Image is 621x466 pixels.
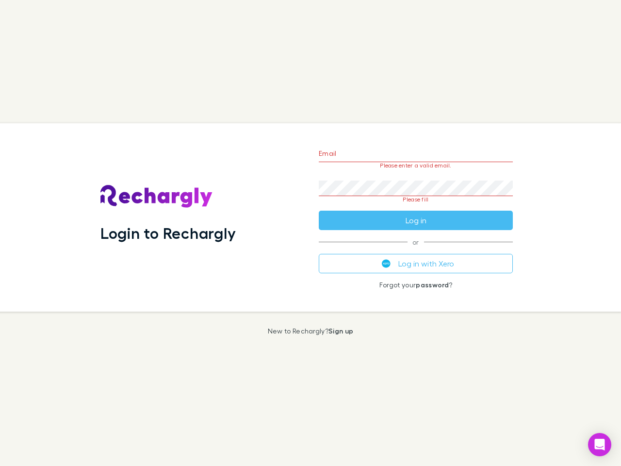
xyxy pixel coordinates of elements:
a: Sign up [328,327,353,335]
p: Forgot your ? [319,281,513,289]
p: Please enter a valid email. [319,162,513,169]
a: password [416,281,449,289]
img: Rechargly's Logo [100,185,213,208]
p: New to Rechargly? [268,327,354,335]
img: Xero's logo [382,259,391,268]
div: Open Intercom Messenger [588,433,611,456]
button: Log in [319,211,513,230]
p: Please fill [319,196,513,203]
button: Log in with Xero [319,254,513,273]
h1: Login to Rechargly [100,224,236,242]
